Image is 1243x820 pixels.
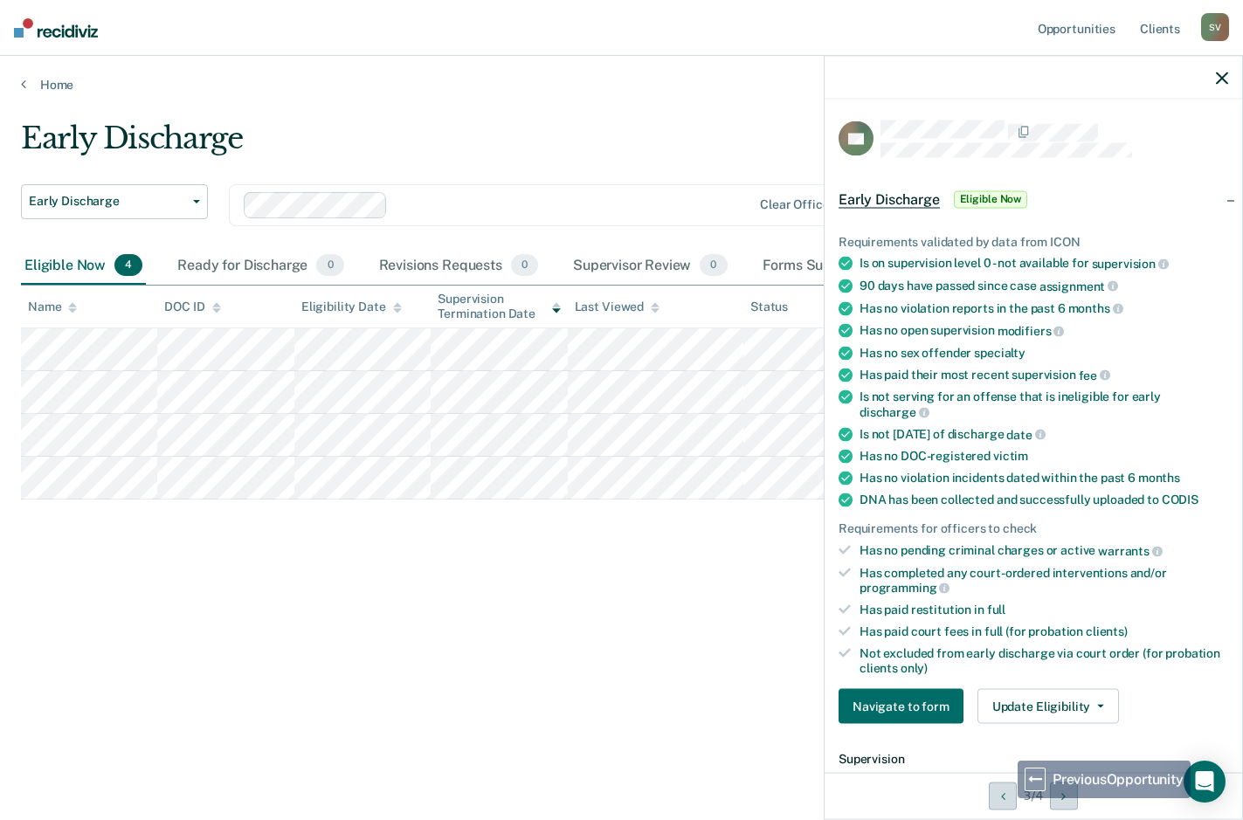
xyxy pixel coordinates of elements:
button: Previous Opportunity [989,782,1017,810]
div: Name [28,300,77,314]
div: Is not serving for an offense that is ineligible for early [860,389,1228,419]
div: Last Viewed [575,300,659,314]
span: programming [860,581,950,595]
span: date [1006,427,1045,441]
button: Navigate to form [839,689,963,724]
div: Eligibility Date [301,300,402,314]
dt: Supervision [839,752,1228,767]
div: Not excluded from early discharge via court order (for probation clients [860,645,1228,675]
div: Has no open supervision [860,323,1228,339]
div: DNA has been collected and successfully uploaded to [860,493,1228,507]
span: CODIS [1162,493,1198,506]
span: supervision [1092,257,1169,271]
span: victim [993,449,1028,463]
span: full [987,603,1005,617]
span: Early Discharge [29,194,186,209]
span: specialty [974,345,1025,359]
div: Forms Submitted [759,247,913,286]
div: Requirements validated by data from ICON [839,234,1228,249]
span: months [1068,301,1123,315]
button: Next Opportunity [1050,782,1078,810]
div: Has paid restitution in [860,603,1228,617]
span: warrants [1098,543,1163,557]
div: Ready for Discharge [174,247,347,286]
a: Navigate to form link [839,689,970,724]
span: clients) [1086,624,1128,637]
div: Supervision Termination Date [438,292,560,321]
div: Is on supervision level 0 - not available for [860,256,1228,272]
div: Requirements for officers to check [839,521,1228,536]
div: Open Intercom Messenger [1184,761,1226,803]
div: Revisions Requests [376,247,542,286]
div: DOC ID [164,300,220,314]
div: Eligible Now [21,247,146,286]
div: Has no violation incidents dated within the past 6 [860,471,1228,486]
div: Has completed any court-ordered interventions and/or [860,565,1228,595]
div: 3 / 4 [825,772,1242,818]
span: assignment [1039,279,1118,293]
span: fee [1079,368,1110,382]
img: Recidiviz [14,18,98,38]
div: Clear officers [760,197,840,212]
div: Has paid court fees in full (for probation [860,624,1228,638]
span: 0 [700,254,727,277]
span: modifiers [998,323,1065,337]
button: Update Eligibility [977,689,1119,724]
div: Early DischargeEligible Now [825,171,1242,227]
div: Is not [DATE] of discharge [860,426,1228,442]
div: S V [1201,13,1229,41]
div: Has no pending criminal charges or active [860,543,1228,559]
span: 4 [114,254,142,277]
div: Has no DOC-registered [860,449,1228,464]
div: Has no sex offender [860,345,1228,360]
span: 0 [316,254,343,277]
div: Early Discharge [21,121,953,170]
div: Status [750,300,788,314]
div: Supervisor Review [570,247,731,286]
span: 0 [511,254,538,277]
span: only) [901,660,928,674]
span: months [1138,471,1180,485]
div: 90 days have passed since case [860,278,1228,293]
span: Early Discharge [839,190,940,208]
span: Eligible Now [954,190,1028,208]
a: Home [21,77,1222,93]
div: Has no violation reports in the past 6 [860,300,1228,316]
span: discharge [860,404,929,418]
div: Has paid their most recent supervision [860,367,1228,382]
